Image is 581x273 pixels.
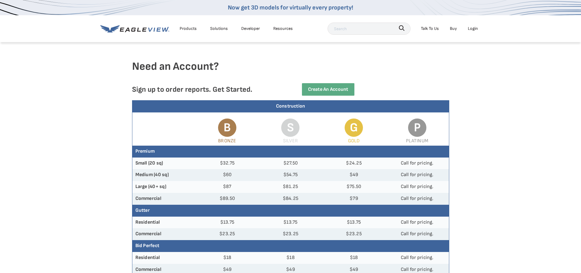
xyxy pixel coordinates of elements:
th: Large (40+ sq) [132,181,196,193]
td: $13.75 [195,217,259,229]
td: $32.75 [195,158,259,169]
td: $84.25 [259,193,322,205]
span: Gold [348,138,360,144]
td: $13.75 [322,217,386,229]
span: Platinum [406,138,428,144]
a: Buy [450,25,457,32]
td: $24.25 [322,158,386,169]
div: Login [468,25,478,32]
td: Call for pricing. [386,158,449,169]
td: $18 [322,252,386,264]
td: $23.25 [259,228,322,240]
td: Call for pricing. [386,228,449,240]
th: Gutter [132,205,449,217]
a: Developer [241,25,260,32]
th: Premium [132,146,449,158]
td: Call for pricing. [386,252,449,264]
div: Products [180,25,197,32]
th: Bid Perfect [132,240,449,252]
td: $27.50 [259,158,322,169]
td: $75.50 [322,181,386,193]
td: Call for pricing. [386,217,449,229]
td: Call for pricing. [386,193,449,205]
td: $87 [195,181,259,193]
td: $23.25 [322,228,386,240]
th: Residential [132,217,196,229]
td: $23.25 [195,228,259,240]
td: $54.75 [259,169,322,181]
h4: Need an Account? [132,60,449,83]
td: $81.25 [259,181,322,193]
a: Create an Account [302,83,354,96]
div: Talk To Us [421,25,439,32]
td: $89.50 [195,193,259,205]
td: $18 [195,252,259,264]
span: G [345,119,363,137]
th: Small (20 sq) [132,158,196,169]
div: Solutions [210,25,228,32]
th: Residential [132,252,196,264]
td: $60 [195,169,259,181]
td: $13.75 [259,217,322,229]
div: Resources [273,25,293,32]
span: Bronze [218,138,236,144]
div: Construction [132,101,449,112]
span: Silver [283,138,298,144]
a: Now get 3D models for virtually every property! [228,4,353,11]
input: Search [328,23,411,35]
td: $49 [322,169,386,181]
th: Commercial [132,193,196,205]
span: P [408,119,426,137]
td: Call for pricing. [386,169,449,181]
span: S [281,119,299,137]
th: Medium (40 sq) [132,169,196,181]
td: Call for pricing. [386,181,449,193]
span: B [218,119,236,137]
td: $18 [259,252,322,264]
th: Commercial [132,228,196,240]
td: $79 [322,193,386,205]
p: Sign up to order reports. Get Started. [132,85,281,94]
